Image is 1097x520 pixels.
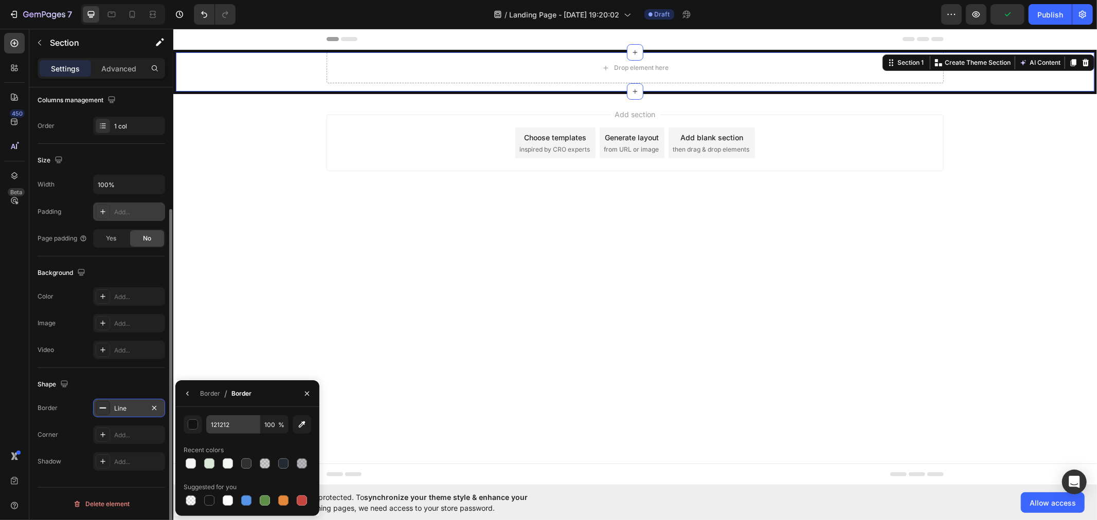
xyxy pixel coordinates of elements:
[106,234,116,243] span: Yes
[441,35,495,43] div: Drop element here
[432,103,486,114] div: Generate layout
[184,445,224,455] div: Recent colors
[114,208,163,217] div: Add...
[38,154,65,168] div: Size
[194,4,236,25] div: Undo/Redo
[114,404,144,413] div: Line
[38,234,87,243] div: Page padding
[4,4,77,25] button: 7
[200,389,220,398] div: Border
[114,122,163,131] div: 1 col
[38,180,55,189] div: Width
[346,116,417,125] span: inspired by CRO experts
[505,9,508,20] span: /
[184,482,237,492] div: Suggested for you
[51,63,80,74] p: Settings
[38,121,55,131] div: Order
[50,36,134,49] p: Section
[499,116,576,125] span: then drag & drop elements
[507,103,570,114] div: Add blank section
[239,493,528,512] span: synchronize your theme style & enhance your experience
[1029,4,1072,25] button: Publish
[10,109,25,118] div: 450
[224,387,227,400] span: /
[38,345,54,355] div: Video
[38,292,53,301] div: Color
[67,8,72,21] p: 7
[38,403,58,413] div: Border
[114,292,163,302] div: Add...
[844,28,889,40] button: AI Content
[38,266,87,280] div: Background
[101,63,136,74] p: Advanced
[8,188,25,196] div: Beta
[206,415,260,434] input: Eg: FFFFFF
[38,496,165,512] button: Delete element
[114,431,163,440] div: Add...
[231,389,251,398] div: Border
[722,29,752,39] div: Section 1
[38,319,56,328] div: Image
[278,420,284,430] span: %
[1062,470,1087,494] div: Open Intercom Messenger
[1021,492,1085,513] button: Allow access
[94,175,165,194] input: Auto
[771,29,837,39] p: Create Theme Section
[239,492,568,513] span: Your page is password protected. To when designing pages, we need access to your store password.
[143,234,151,243] span: No
[438,80,487,91] span: Add section
[38,207,61,216] div: Padding
[430,116,485,125] span: from URL or image
[351,103,413,114] div: Choose templates
[38,94,118,107] div: Columns management
[38,378,70,392] div: Shape
[173,29,1097,485] iframe: Design area
[38,430,58,439] div: Corner
[38,457,61,466] div: Shadow
[114,319,163,328] div: Add...
[114,457,163,467] div: Add...
[1030,497,1076,508] span: Allow access
[1037,9,1063,20] div: Publish
[655,10,670,19] span: Draft
[73,498,130,510] div: Delete element
[510,9,620,20] span: Landing Page - [DATE] 19:20:02
[114,346,163,355] div: Add...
